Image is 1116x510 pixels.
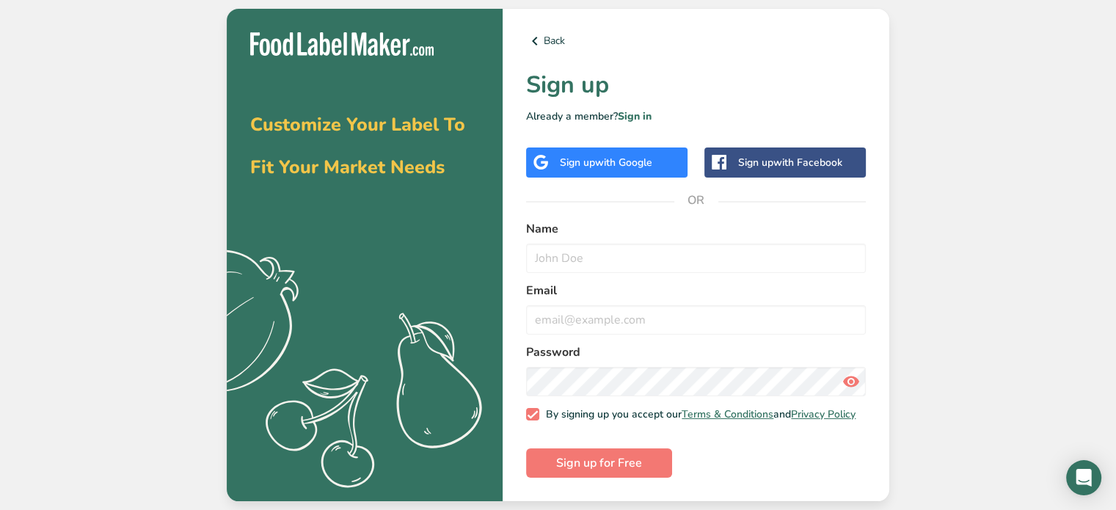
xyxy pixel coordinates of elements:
[1066,460,1101,495] div: Open Intercom Messenger
[674,178,718,222] span: OR
[738,155,842,170] div: Sign up
[250,112,465,180] span: Customize Your Label To Fit Your Market Needs
[773,156,842,170] span: with Facebook
[560,155,652,170] div: Sign up
[791,407,856,421] a: Privacy Policy
[526,282,866,299] label: Email
[539,408,856,421] span: By signing up you accept our and
[526,305,866,335] input: email@example.com
[526,244,866,273] input: John Doe
[526,220,866,238] label: Name
[556,454,642,472] span: Sign up for Free
[595,156,652,170] span: with Google
[250,32,434,57] img: Food Label Maker
[526,109,866,124] p: Already a member?
[526,448,672,478] button: Sign up for Free
[526,32,866,50] a: Back
[526,68,866,103] h1: Sign up
[526,343,866,361] label: Password
[618,109,652,123] a: Sign in
[682,407,773,421] a: Terms & Conditions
